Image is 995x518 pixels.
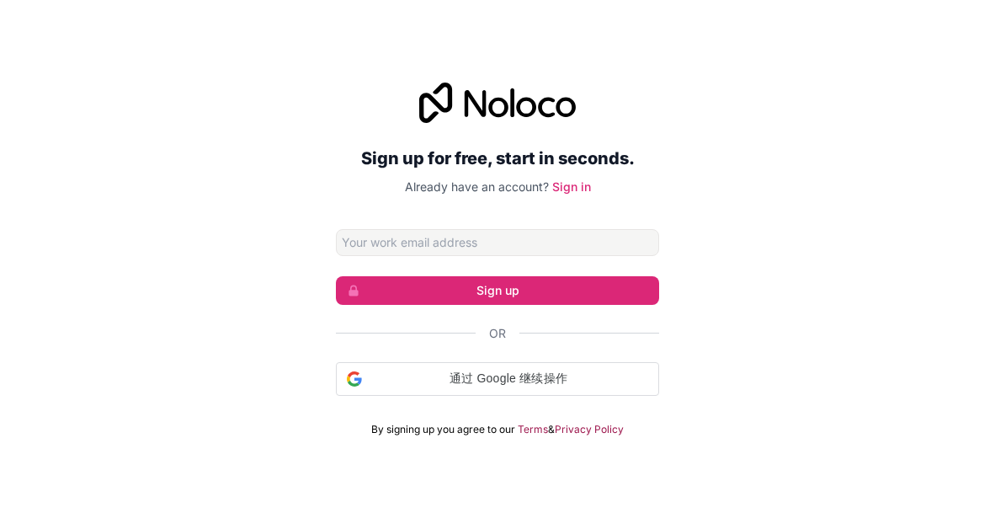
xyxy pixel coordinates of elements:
[336,229,659,256] input: Email address
[489,325,506,342] span: Or
[371,423,515,436] span: By signing up you agree to our
[555,423,624,436] a: Privacy Policy
[405,179,549,194] span: Already have an account?
[336,362,659,396] div: 通过 Google 继续操作
[518,423,548,436] a: Terms
[336,143,659,174] h2: Sign up for free, start in seconds.
[548,423,555,436] span: &
[552,179,591,194] a: Sign in
[336,276,659,305] button: Sign up
[369,370,648,387] span: 通过 Google 继续操作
